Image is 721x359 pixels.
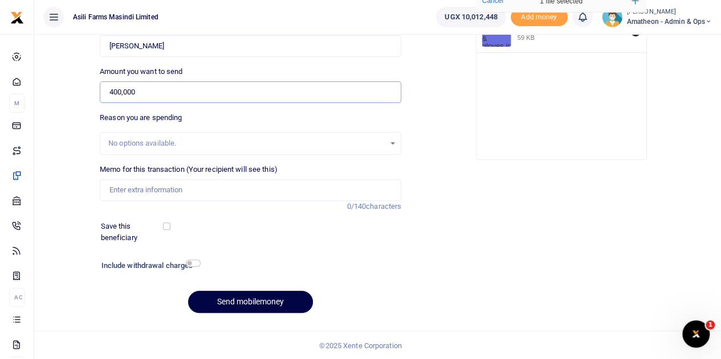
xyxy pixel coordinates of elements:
div: No options available. [108,138,385,149]
h6: Include withdrawal charges [101,261,195,270]
a: profile-user [PERSON_NAME] Amatheon - Admin & Ops [602,7,712,27]
span: Add money [511,8,568,27]
label: Save this beneficiary [101,221,165,243]
small: [PERSON_NAME] [627,7,712,17]
label: Amount you want to send [100,66,182,77]
li: Toup your wallet [511,8,568,27]
iframe: Intercom live chat [682,320,710,348]
span: 1 [706,320,715,329]
img: profile-user [602,7,622,27]
input: Enter extra information [100,179,401,201]
span: 0/140 [347,202,366,211]
span: Asili Farms Masindi Limited [68,12,163,22]
input: Loading name... [100,35,401,57]
li: M [9,94,25,113]
span: UGX 10,012,448 [445,11,497,23]
a: logo-small logo-large logo-large [10,13,24,21]
img: logo-small [10,11,24,24]
li: Ac [9,288,25,307]
a: UGX 10,012,448 [436,7,506,27]
span: characters [366,202,401,211]
label: Memo for this transaction (Your recipient will see this) [100,164,278,175]
span: Amatheon - Admin & Ops [627,16,712,27]
button: Send mobilemoney [188,291,313,313]
input: UGX [100,81,401,103]
a: Add money [511,12,568,20]
div: 59 KB [518,34,535,42]
label: Reason you are spending [100,112,182,123]
li: Wallet ballance [431,7,510,27]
